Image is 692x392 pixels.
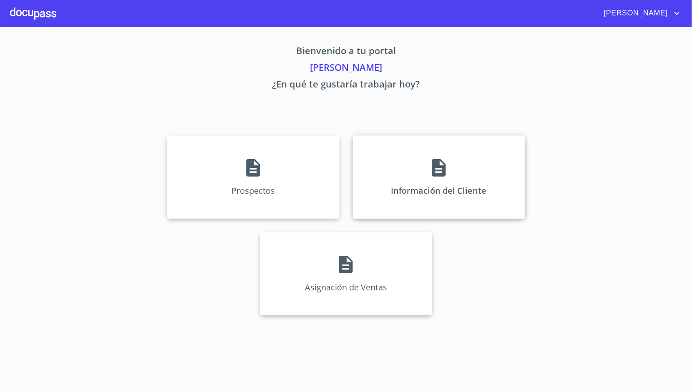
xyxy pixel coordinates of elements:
p: ¿En qué te gustaría trabajar hoy? [89,77,603,94]
p: Asignación de Ventas [305,282,387,293]
p: [PERSON_NAME] [89,60,603,77]
p: Bienvenido a tu portal [89,44,603,60]
p: Información del Cliente [391,185,487,196]
button: account of current user [598,7,682,20]
span: [PERSON_NAME] [598,7,672,20]
p: Prospectos [232,185,275,196]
